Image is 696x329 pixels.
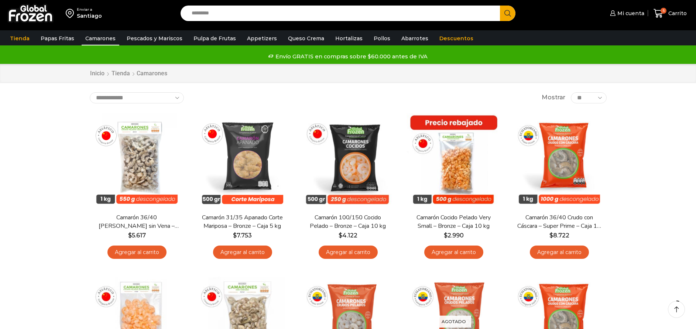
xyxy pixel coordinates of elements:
a: Camarón Cocido Pelado Very Small – Bronze – Caja 10 kg [411,213,496,230]
nav: Breadcrumb [90,69,167,78]
a: Agregar al carrito: “Camarón 100/150 Cocido Pelado - Bronze - Caja 10 kg” [319,246,378,259]
a: Papas Fritas [37,31,78,45]
a: Agregar al carrito: “Camarón 36/40 Crudo Pelado sin Vena - Bronze - Caja 10 kg” [107,246,167,259]
a: Agregar al carrito: “Camarón 36/40 Crudo con Cáscara - Super Prime - Caja 10 kg” [530,246,589,259]
img: address-field-icon.svg [66,7,77,20]
a: Camarón 31/35 Apanado Corte Mariposa – Bronze – Caja 5 kg [200,213,285,230]
span: 5 [661,8,666,14]
a: 5 Carrito [652,5,689,22]
span: $ [444,232,448,239]
a: Inicio [90,69,105,78]
bdi: 4.122 [339,232,357,239]
a: Mi cuenta [608,6,644,21]
a: Camarón 36/40 [PERSON_NAME] sin Vena – Bronze – Caja 10 kg [94,213,179,230]
button: Search button [500,6,515,21]
a: Pulpa de Frutas [190,31,240,45]
span: $ [233,232,237,239]
span: Mi cuenta [616,10,644,17]
span: Mostrar [542,93,565,102]
bdi: 8.722 [549,232,569,239]
a: Camarones [82,31,119,45]
select: Pedido de la tienda [90,92,184,103]
bdi: 2.990 [444,232,464,239]
a: Appetizers [243,31,281,45]
a: Hortalizas [332,31,366,45]
bdi: 7.753 [233,232,252,239]
a: Agregar al carrito: “Camarón Cocido Pelado Very Small - Bronze - Caja 10 kg” [424,246,483,259]
a: Tienda [111,69,130,78]
h1: Camarones [137,70,167,77]
div: Enviar a [77,7,102,12]
span: Carrito [666,10,687,17]
a: Camarón 36/40 Crudo con Cáscara – Super Prime – Caja 10 kg [517,213,601,230]
a: Pollos [370,31,394,45]
p: Agotado [436,316,471,328]
a: Queso Crema [284,31,328,45]
a: Abarrotes [398,31,432,45]
span: $ [128,232,132,239]
a: Agregar al carrito: “Camarón 31/35 Apanado Corte Mariposa - Bronze - Caja 5 kg” [213,246,272,259]
a: Descuentos [436,31,477,45]
span: $ [549,232,553,239]
a: Pescados y Mariscos [123,31,186,45]
span: $ [339,232,342,239]
a: Tienda [6,31,33,45]
a: Camarón 100/150 Cocido Pelado – Bronze – Caja 10 kg [305,213,390,230]
bdi: 5.617 [128,232,146,239]
div: Santiago [77,12,102,20]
